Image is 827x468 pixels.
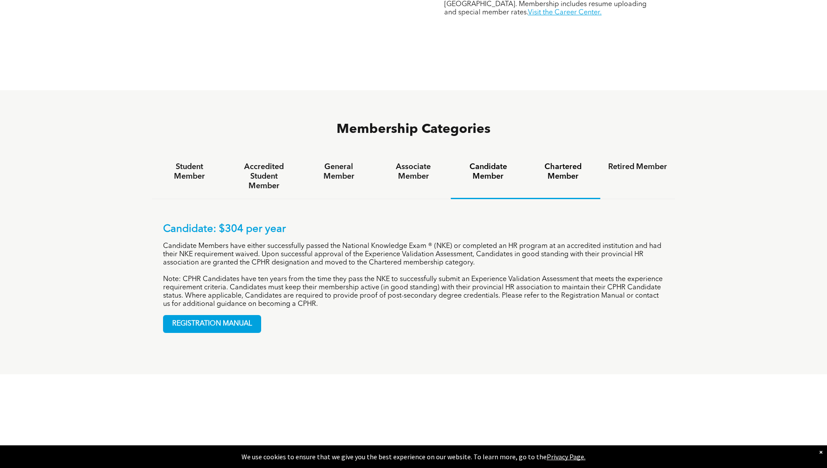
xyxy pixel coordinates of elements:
h4: Associate Member [384,162,443,181]
h4: Candidate Member [459,162,517,181]
p: Candidate: $304 per year [163,223,664,236]
p: Note: CPHR Candidates have ten years from the time they pass the NKE to successfully submit an Ex... [163,275,664,309]
div: Dismiss notification [819,448,823,456]
p: Candidate Members have either successfully passed the National Knowledge Exam ® (NKE) or complete... [163,242,664,267]
span: REGISTRATION MANUAL [163,315,261,332]
h4: Retired Member [608,162,667,172]
a: Privacy Page. [547,452,585,461]
h4: General Member [309,162,368,181]
h4: Accredited Student Member [235,162,293,191]
span: Membership Categories [337,123,490,136]
h4: Student Member [160,162,219,181]
a: Visit the Career Center. [528,9,602,16]
a: REGISTRATION MANUAL [163,315,261,333]
h4: Chartered Member [534,162,592,181]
